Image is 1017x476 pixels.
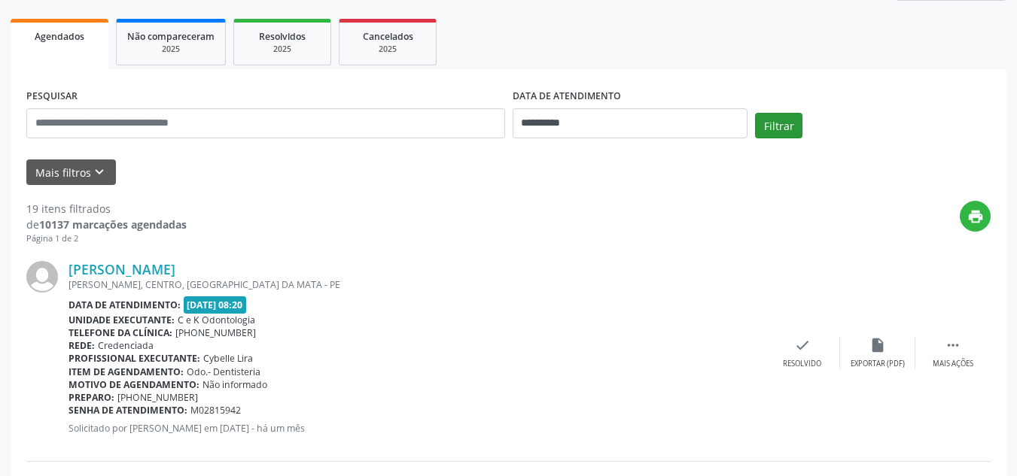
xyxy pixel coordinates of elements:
span: [DATE] 08:20 [184,296,247,314]
span: Cybelle Lira [203,352,253,365]
span: Odo.- Dentisteria [187,365,260,378]
div: 19 itens filtrados [26,201,187,217]
label: DATA DE ATENDIMENTO [513,85,621,108]
button: Filtrar [755,113,802,138]
span: Cancelados [363,30,413,43]
b: Data de atendimento: [69,299,181,311]
i: insert_drive_file [869,337,886,353]
span: [PHONE_NUMBER] [175,326,256,339]
span: M02815942 [190,404,241,417]
div: [PERSON_NAME], CENTRO, [GEOGRAPHIC_DATA] DA MATA - PE [69,278,765,291]
b: Unidade executante: [69,314,175,326]
button: Mais filtroskeyboard_arrow_down [26,159,116,186]
div: 2025 [245,44,320,55]
div: Mais ações [933,359,973,369]
b: Preparo: [69,391,114,404]
span: Agendados [35,30,84,43]
b: Motivo de agendamento: [69,378,199,391]
b: Profissional executante: [69,352,200,365]
div: 2025 [127,44,215,55]
i:  [945,337,961,353]
b: Senha de atendimento: [69,404,187,417]
img: img [26,261,58,293]
span: Credenciada [98,339,154,352]
div: Página 1 de 2 [26,232,187,245]
i: print [967,208,984,225]
p: Solicitado por [PERSON_NAME] em [DATE] - há um mês [69,422,765,435]
span: Resolvidos [259,30,306,43]
span: Não informado [202,378,267,391]
div: Exportar (PDF) [851,359,905,369]
button: print [960,201,991,232]
span: C e K Odontologia [178,314,255,326]
b: Rede: [69,339,95,352]
a: [PERSON_NAME] [69,261,175,277]
b: Item de agendamento: [69,365,184,378]
i: keyboard_arrow_down [91,164,108,180]
div: de [26,217,187,232]
span: Não compareceram [127,30,215,43]
strong: 10137 marcações agendadas [39,217,187,232]
i: check [794,337,811,353]
div: Resolvido [783,359,821,369]
div: 2025 [350,44,425,55]
span: [PHONE_NUMBER] [117,391,198,404]
label: PESQUISAR [26,85,78,108]
b: Telefone da clínica: [69,326,172,339]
